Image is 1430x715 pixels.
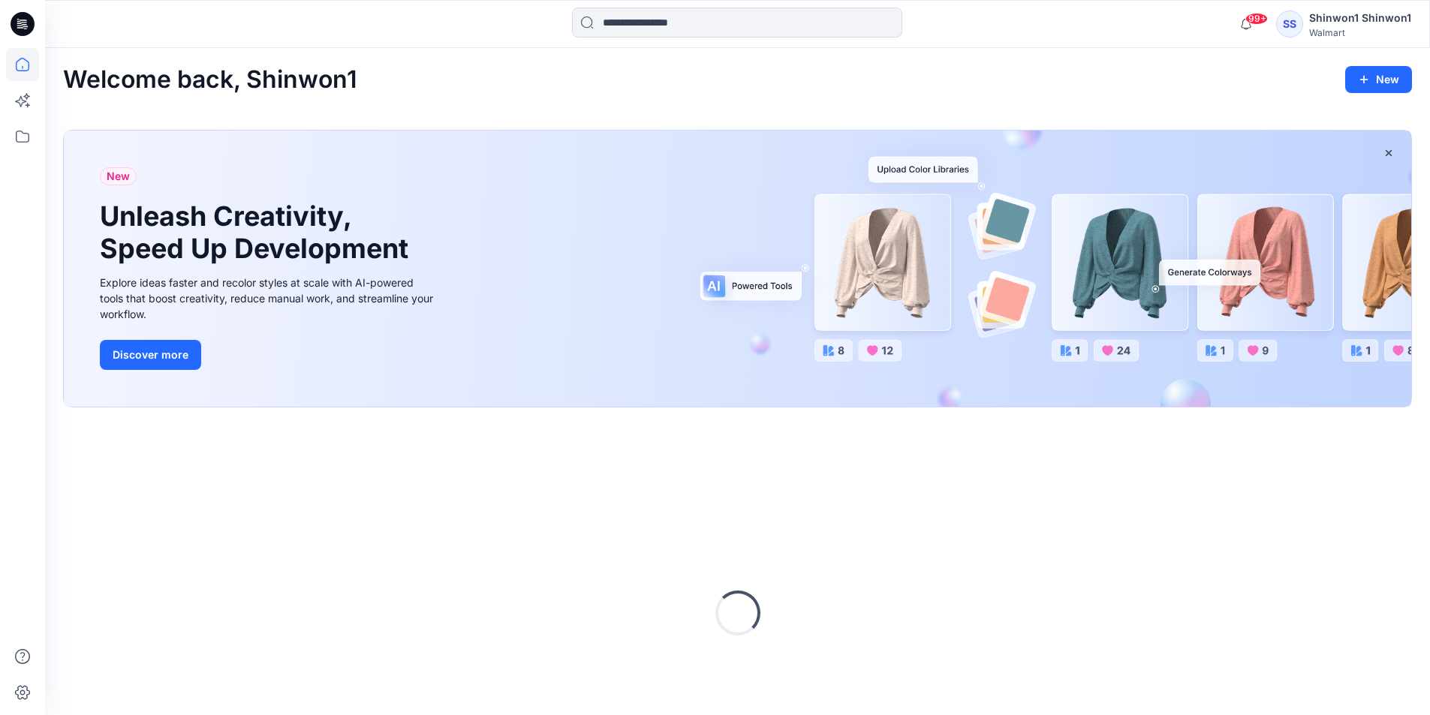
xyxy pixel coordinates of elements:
[100,340,438,370] a: Discover more
[1276,11,1303,38] div: SS
[100,275,438,322] div: Explore ideas faster and recolor styles at scale with AI-powered tools that boost creativity, red...
[100,340,201,370] button: Discover more
[100,200,415,265] h1: Unleash Creativity, Speed Up Development
[1245,13,1268,25] span: 99+
[1345,66,1412,93] button: New
[1309,27,1411,38] div: Walmart
[107,167,130,185] span: New
[63,66,357,94] h2: Welcome back, Shinwon1
[1309,9,1411,27] div: Shinwon1 Shinwon1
